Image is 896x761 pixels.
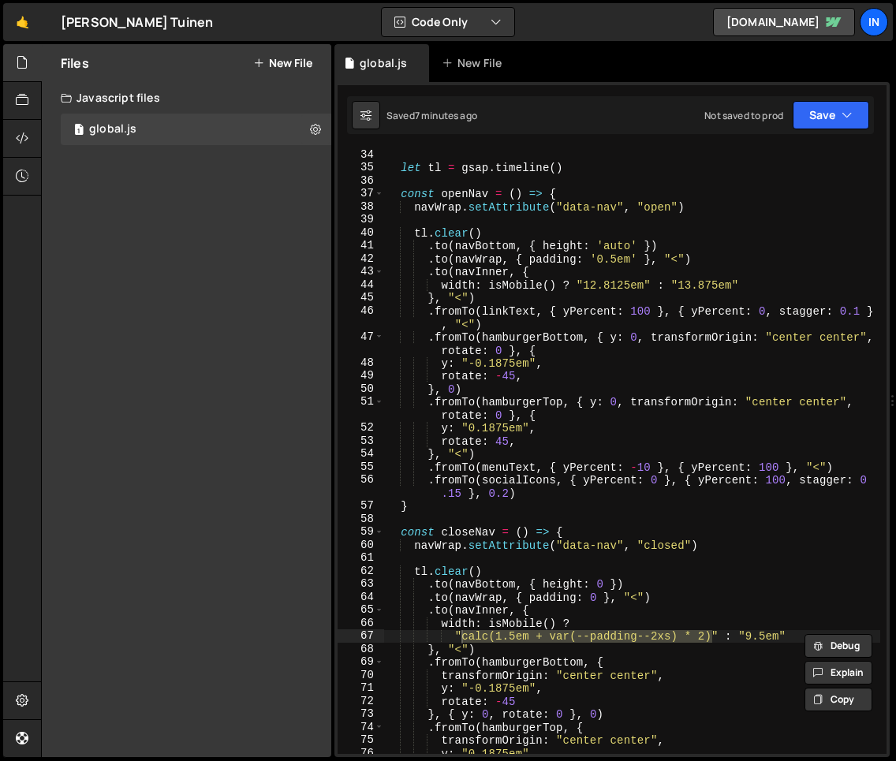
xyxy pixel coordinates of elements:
div: 75 [338,733,384,747]
div: 74 [338,721,384,734]
div: 65 [338,603,384,617]
div: 49 [338,369,384,382]
div: 73 [338,707,384,721]
div: 42 [338,252,384,266]
div: 36 [338,174,384,188]
button: Code Only [382,8,514,36]
button: Debug [805,634,872,658]
div: 51 [338,395,384,421]
div: 7 minutes ago [415,109,477,122]
div: 35 [338,161,384,174]
div: 58 [338,513,384,526]
button: Copy [805,688,872,711]
div: 41 [338,239,384,252]
div: 34 [338,148,384,162]
div: 53 [338,435,384,448]
button: New File [253,57,312,69]
div: 60 [338,539,384,552]
a: [DOMAIN_NAME] [713,8,855,36]
div: 50 [338,382,384,396]
div: 40 [338,226,384,240]
div: 48 [338,356,384,370]
span: 1 [74,125,84,137]
div: 38 [338,200,384,214]
div: 44 [338,278,384,292]
div: global.js [360,55,407,71]
a: In [860,8,888,36]
div: 47 [338,330,384,356]
div: 55 [338,461,384,474]
button: Explain [805,661,872,685]
div: 68 [338,643,384,656]
div: 71 [338,681,384,695]
div: 72 [338,695,384,708]
div: New File [442,55,508,71]
h2: Files [61,54,89,72]
div: 59 [338,525,384,539]
div: Not saved to prod [704,109,783,122]
div: 69 [338,655,384,669]
div: 43 [338,265,384,278]
div: 16928/46355.js [61,114,331,145]
div: 62 [338,565,384,578]
div: 67 [338,629,384,643]
div: 52 [338,421,384,435]
div: 56 [338,473,384,499]
div: 57 [338,499,384,513]
div: Saved [386,109,477,122]
div: Javascript files [42,82,331,114]
div: 46 [338,304,384,330]
div: 61 [338,551,384,565]
div: 70 [338,669,384,682]
div: 64 [338,591,384,604]
div: 45 [338,291,384,304]
button: Save [793,101,869,129]
div: 76 [338,747,384,760]
div: 54 [338,447,384,461]
div: 37 [338,187,384,200]
a: 🤙 [3,3,42,41]
div: global.js [89,122,136,136]
div: 63 [338,577,384,591]
div: [PERSON_NAME] Tuinen [61,13,213,32]
div: 39 [338,213,384,226]
div: 66 [338,617,384,630]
